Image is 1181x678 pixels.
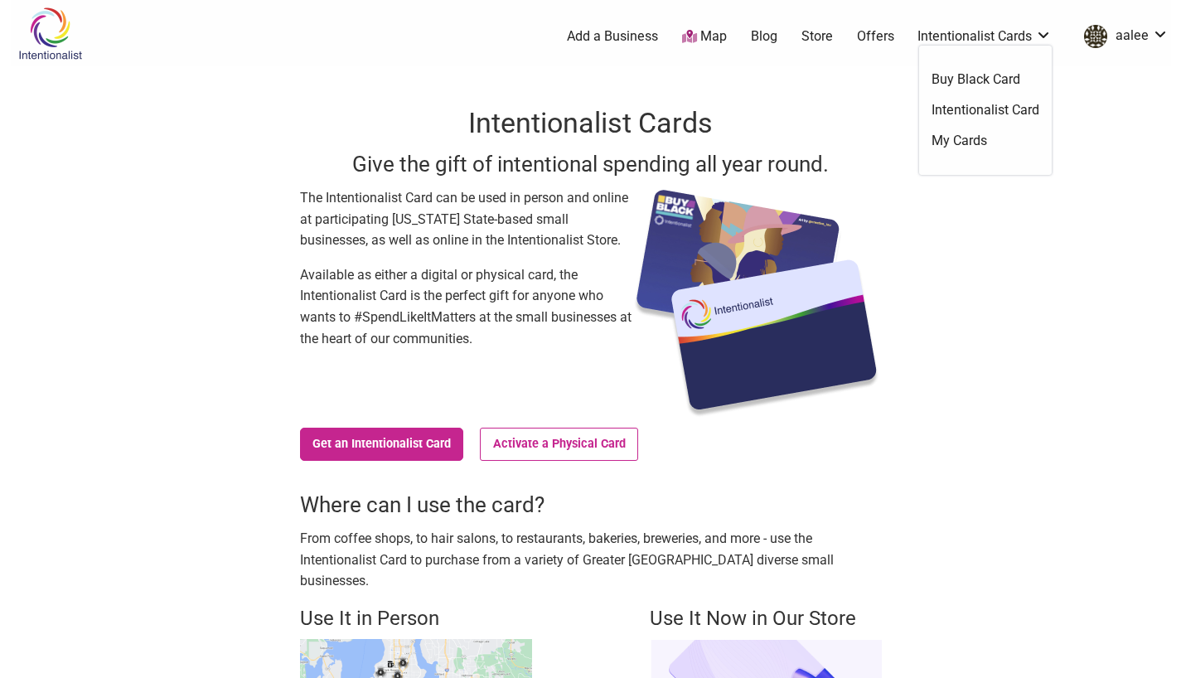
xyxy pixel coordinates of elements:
a: aalee [1076,22,1169,51]
h3: Give the gift of intentional spending all year round. [300,149,882,179]
a: Get an Intentionalist Card [300,428,464,461]
a: Map [682,27,727,46]
p: The Intentionalist Card can be used in person and online at participating [US_STATE] State-based ... [300,187,632,251]
a: Intentionalist Card [932,101,1039,119]
img: Intentionalist Card [632,187,882,419]
a: Add a Business [567,27,658,46]
h4: Use It in Person [300,605,532,633]
h4: Use It Now in Our Store [650,605,882,633]
p: Available as either a digital or physical card, the Intentionalist Card is the perfect gift for a... [300,264,632,349]
a: Store [801,27,833,46]
a: Buy Black Card [932,70,1039,89]
p: From coffee shops, to hair salons, to restaurants, bakeries, breweries, and more - use the Intent... [300,528,882,592]
h3: Where can I use the card? [300,490,882,520]
a: Activate a Physical Card [480,428,638,461]
a: Blog [751,27,777,46]
a: Intentionalist Cards [917,27,1052,46]
h1: Intentionalist Cards [300,104,882,143]
a: My Cards [932,132,1039,150]
a: Offers [857,27,894,46]
img: Intentionalist [11,7,90,61]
